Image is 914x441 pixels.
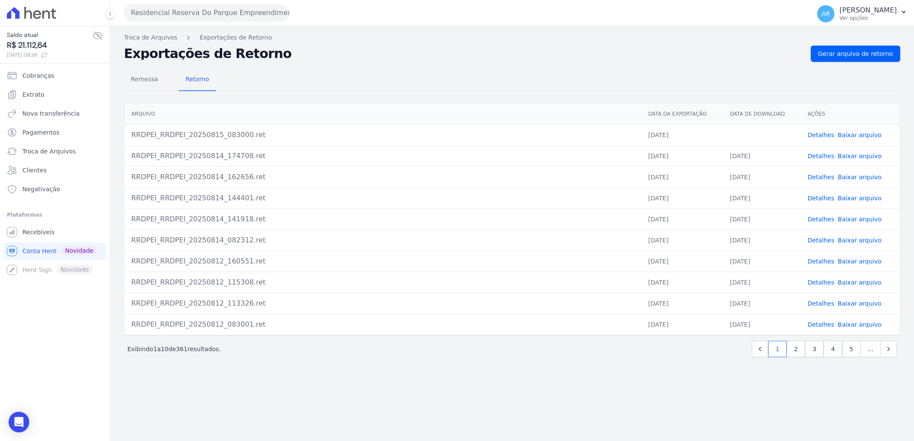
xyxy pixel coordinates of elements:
[641,166,723,187] td: [DATE]
[131,256,634,266] div: RRDPEI_RRDPEI_20250812_160551.ret
[3,181,106,198] a: Negativação
[3,105,106,122] a: Nova transferência
[3,162,106,179] a: Clientes
[131,277,634,288] div: RRDPEI_RRDPEI_20250812_115308.ret
[838,153,882,159] a: Baixar arquivo
[723,230,801,251] td: [DATE]
[124,69,165,91] a: Remessa
[22,109,80,118] span: Nova transferência
[723,251,801,272] td: [DATE]
[723,166,801,187] td: [DATE]
[838,195,882,202] a: Baixar arquivo
[3,86,106,103] a: Extrato
[838,132,882,138] a: Baixar arquivo
[179,69,216,91] a: Retorno
[180,70,214,88] span: Retorno
[131,151,634,161] div: RRDPEI_RRDPEI_20250814_174708.ret
[641,208,723,230] td: [DATE]
[127,345,221,353] p: Exibindo a de resultados.
[808,132,834,138] a: Detalhes
[641,230,723,251] td: [DATE]
[7,67,103,279] nav: Sidebar
[805,341,824,357] a: 3
[22,71,54,80] span: Cobranças
[808,195,834,202] a: Detalhes
[7,210,103,220] div: Plataformas
[808,174,834,181] a: Detalhes
[838,216,882,223] a: Baixar arquivo
[3,242,106,260] a: Conta Hent Novidade
[131,319,634,330] div: RRDPEI_RRDPEI_20250812_083001.ret
[808,279,834,286] a: Detalhes
[880,341,897,357] a: Next
[810,2,914,26] button: AR [PERSON_NAME] Ver opções
[840,15,897,21] p: Ver opções
[9,412,29,432] div: Open Intercom Messenger
[838,300,882,307] a: Baixar arquivo
[7,31,93,40] span: Saldo atual
[752,341,768,357] a: Previous
[176,346,188,352] span: 361
[131,298,634,309] div: RRDPEI_RRDPEI_20250812_113326.ret
[641,187,723,208] td: [DATE]
[641,272,723,293] td: [DATE]
[723,293,801,314] td: [DATE]
[723,272,801,293] td: [DATE]
[838,174,882,181] a: Baixar arquivo
[131,130,634,140] div: RRDPEI_RRDPEI_20250815_083000.ret
[808,216,834,223] a: Detalhes
[124,33,900,42] nav: Breadcrumb
[641,124,723,145] td: [DATE]
[824,341,842,357] a: 4
[808,258,834,265] a: Detalhes
[838,237,882,244] a: Baixar arquivo
[808,237,834,244] a: Detalhes
[3,124,106,141] a: Pagamentos
[838,279,882,286] a: Baixar arquivo
[22,185,60,193] span: Negativação
[860,341,881,357] span: …
[811,46,900,62] a: Gerar arquivo de retorno
[126,70,163,88] span: Remessa
[22,147,76,156] span: Troca de Arquivos
[161,346,169,352] span: 10
[723,104,801,125] th: Data de Download
[131,172,634,182] div: RRDPEI_RRDPEI_20250814_162656.ret
[131,193,634,203] div: RRDPEI_RRDPEI_20250814_144401.ret
[641,314,723,335] td: [DATE]
[124,4,289,21] button: Residencial Reserva Do Parque Empreendimento Imobiliario LTDA
[838,321,882,328] a: Baixar arquivo
[7,51,93,59] span: [DATE] 08:39
[22,128,59,137] span: Pagamentos
[808,300,834,307] a: Detalhes
[22,90,44,99] span: Extrato
[22,228,55,236] span: Recebíveis
[131,214,634,224] div: RRDPEI_RRDPEI_20250814_141918.ret
[124,48,804,60] h2: Exportações de Retorno
[200,33,272,42] a: Exportações de Retorno
[768,341,787,357] a: 1
[641,251,723,272] td: [DATE]
[842,341,861,357] a: 5
[124,104,641,125] th: Arquivo
[641,293,723,314] td: [DATE]
[3,67,106,84] a: Cobranças
[22,247,56,255] span: Conta Hent
[808,153,834,159] a: Detalhes
[801,104,900,125] th: Ações
[3,224,106,241] a: Recebíveis
[840,6,897,15] p: [PERSON_NAME]
[818,49,893,58] span: Gerar arquivo de retorno
[838,258,882,265] a: Baixar arquivo
[153,346,157,352] span: 1
[131,235,634,245] div: RRDPEI_RRDPEI_20250814_082312.ret
[723,208,801,230] td: [DATE]
[808,321,834,328] a: Detalhes
[723,145,801,166] td: [DATE]
[641,145,723,166] td: [DATE]
[787,341,805,357] a: 2
[124,33,177,42] a: Troca de Arquivos
[7,40,93,51] span: R$ 21.112,64
[723,314,801,335] td: [DATE]
[22,166,46,175] span: Clientes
